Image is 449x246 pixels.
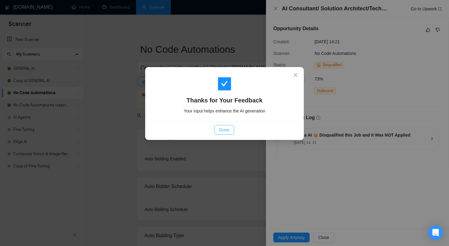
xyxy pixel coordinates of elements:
[214,125,234,135] button: Done
[155,96,294,105] h4: Thanks for Your Feedback
[217,77,232,91] span: check-square
[293,73,298,77] span: close
[428,225,443,240] div: Open Intercom Messenger
[184,109,265,113] span: Your input helps enhance the AI generation
[219,127,229,133] span: Done
[287,67,304,84] button: Close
